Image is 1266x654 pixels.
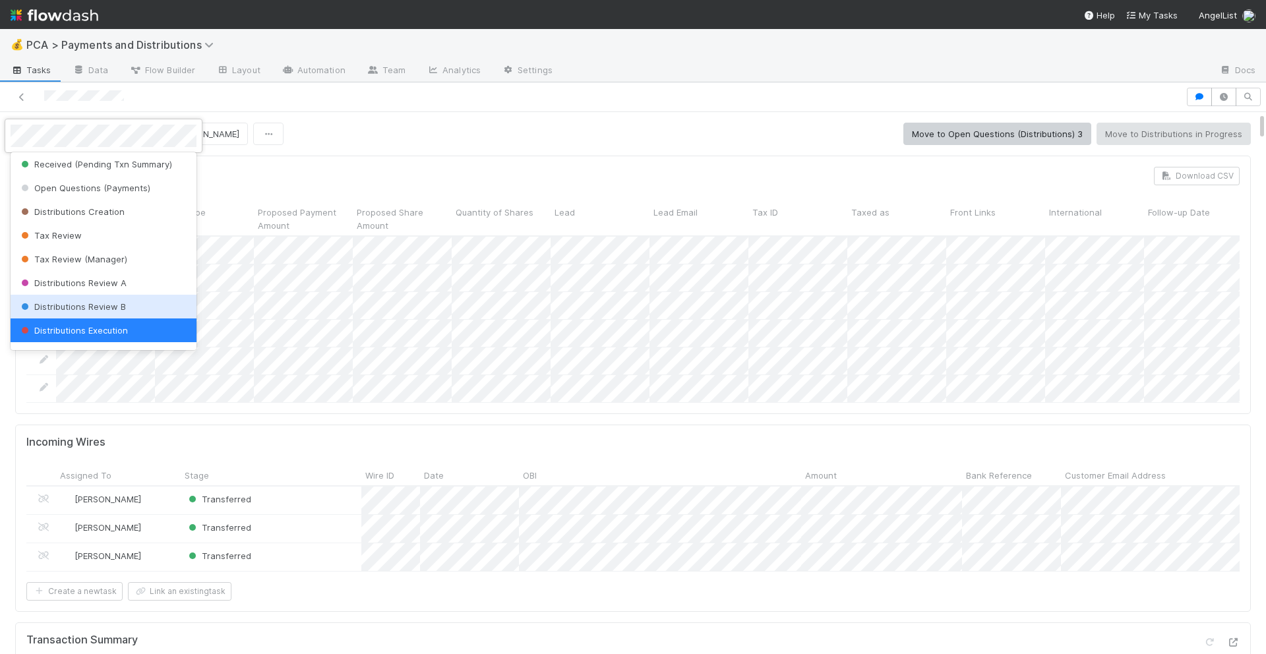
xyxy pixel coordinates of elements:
[18,349,135,359] span: Distributions in Progress
[18,325,128,336] span: Distributions Execution
[18,254,127,264] span: Tax Review (Manager)
[18,278,127,288] span: Distributions Review A
[18,301,126,312] span: Distributions Review B
[18,159,172,169] span: Received (Pending Txn Summary)
[18,230,82,241] span: Tax Review
[18,183,150,193] span: Open Questions (Payments)
[18,206,125,217] span: Distributions Creation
